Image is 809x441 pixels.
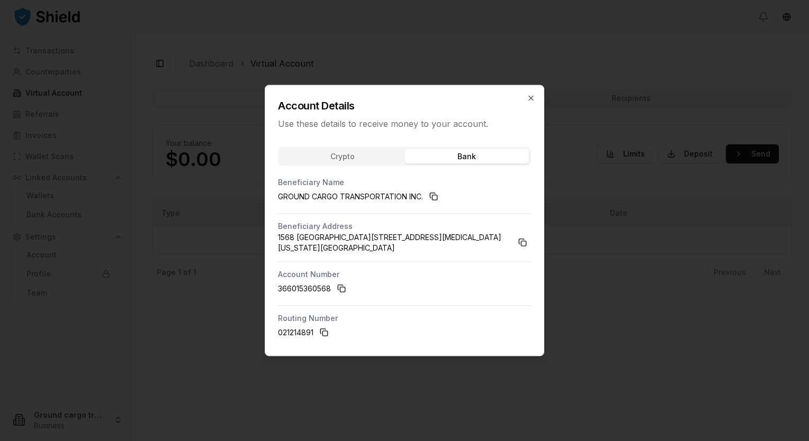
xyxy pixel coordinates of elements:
span: 1568 [GEOGRAPHIC_DATA][STREET_ADDRESS][MEDICAL_DATA][US_STATE][GEOGRAPHIC_DATA] [278,232,512,253]
p: Beneficiary Address [278,223,531,230]
p: Routing Number [278,315,531,322]
button: Copy to clipboard [425,188,442,205]
p: Use these details to receive money to your account. [278,117,531,130]
span: 021214891 [278,327,313,338]
button: Copy to clipboard [514,234,531,251]
p: Beneficiary Name [278,179,531,186]
span: 366015360568 [278,283,331,294]
button: Copy to clipboard [316,324,332,341]
button: Bank [404,149,529,164]
span: GROUND CARGO TRANSPORTATION INC. [278,191,423,202]
button: Copy to clipboard [333,280,350,297]
h2: Account Details [278,98,531,113]
p: Account Number [278,271,531,278]
button: Crypto [280,149,404,164]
